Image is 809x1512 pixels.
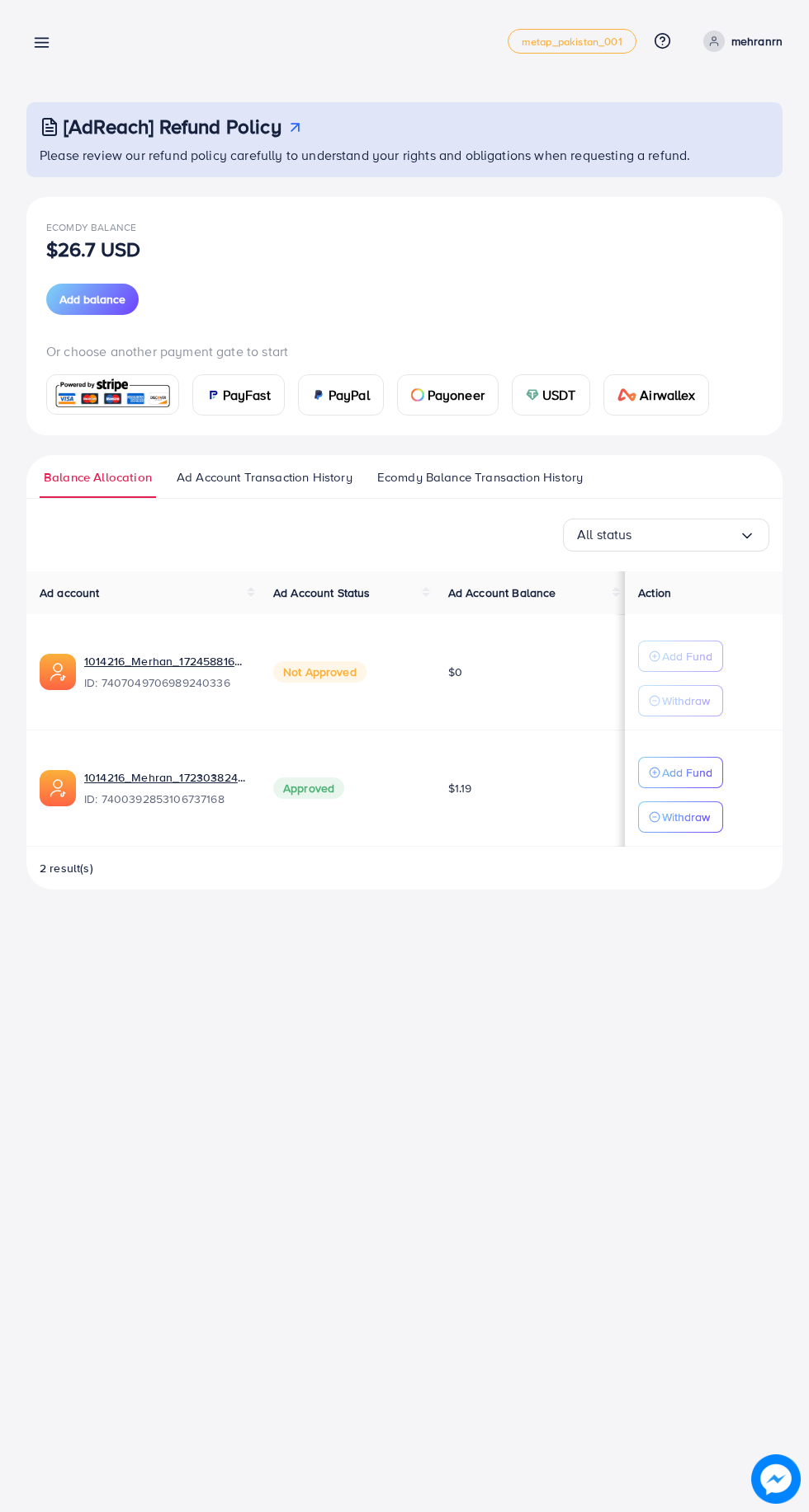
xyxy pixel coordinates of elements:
span: Payoneer [428,385,485,405]
p: Withdraw [662,691,710,711]
div: <span class='underline'>1014216_Mehran_1723038241071</span></br>7400392853106737168 [84,769,247,807]
a: cardUSDT [512,374,590,416]
span: $0 [448,664,462,680]
a: cardPayoneer [397,374,499,416]
span: 2 result(s) [40,860,93,876]
a: cardAirwallex [603,374,709,416]
button: Add balance [46,284,139,315]
span: ID: 7400392853106737168 [84,791,247,807]
a: mehranrn [697,31,783,52]
img: card [52,377,173,412]
a: 1014216_Merhan_1724588164299 [84,653,247,669]
img: ic-ads-acc.e4c84228.svg [40,770,76,806]
button: Withdraw [638,801,723,833]
button: Add Fund [638,641,723,672]
span: Ad Account Balance [448,585,556,601]
img: card [617,388,637,401]
span: Ad Account Transaction History [177,468,352,486]
span: Ecomdy Balance Transaction History [377,468,583,486]
img: card [312,388,325,401]
span: ID: 7407049706989240336 [84,674,247,691]
p: mehranrn [731,31,783,51]
img: card [526,388,539,401]
span: USDT [542,385,576,405]
a: cardPayFast [192,374,285,416]
span: Approved [273,777,344,799]
a: card [46,374,179,415]
span: Ad Account Status [273,585,371,601]
span: Airwallex [640,385,694,405]
span: Add balance [59,291,125,308]
p: Or choose another payment gate to start [46,341,763,361]
a: cardPayPal [298,374,384,416]
span: PayFast [223,385,271,405]
img: ic-ads-acc.e4c84228.svg [40,654,76,690]
span: All status [577,522,632,547]
p: Withdraw [662,807,710,827]
img: card [206,388,220,401]
input: Search for option [632,522,739,547]
div: Search for option [563,519,769,552]
span: metap_pakistan_001 [522,36,622,47]
span: Ecomdy Balance [46,220,136,234]
p: $26.7 USD [46,239,140,259]
p: Add Fund [662,646,712,666]
div: <span class='underline'>1014216_Merhan_1724588164299</span></br>7407049706989240336 [84,653,247,691]
span: Balance Allocation [44,468,152,486]
h3: [AdReach] Refund Policy [64,115,281,139]
img: card [411,388,424,401]
span: Ad account [40,585,100,601]
button: Add Fund [638,757,723,788]
a: 1014216_Mehran_1723038241071 [84,769,247,786]
button: Withdraw [638,685,723,716]
p: Add Fund [662,763,712,782]
img: image [751,1454,801,1504]
p: Please review our refund policy carefully to understand your rights and obligations when requesti... [40,145,773,165]
span: $1.19 [448,780,472,796]
span: Not Approved [273,661,367,683]
span: PayPal [329,385,370,405]
a: metap_pakistan_001 [508,29,636,54]
span: Action [638,585,671,601]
